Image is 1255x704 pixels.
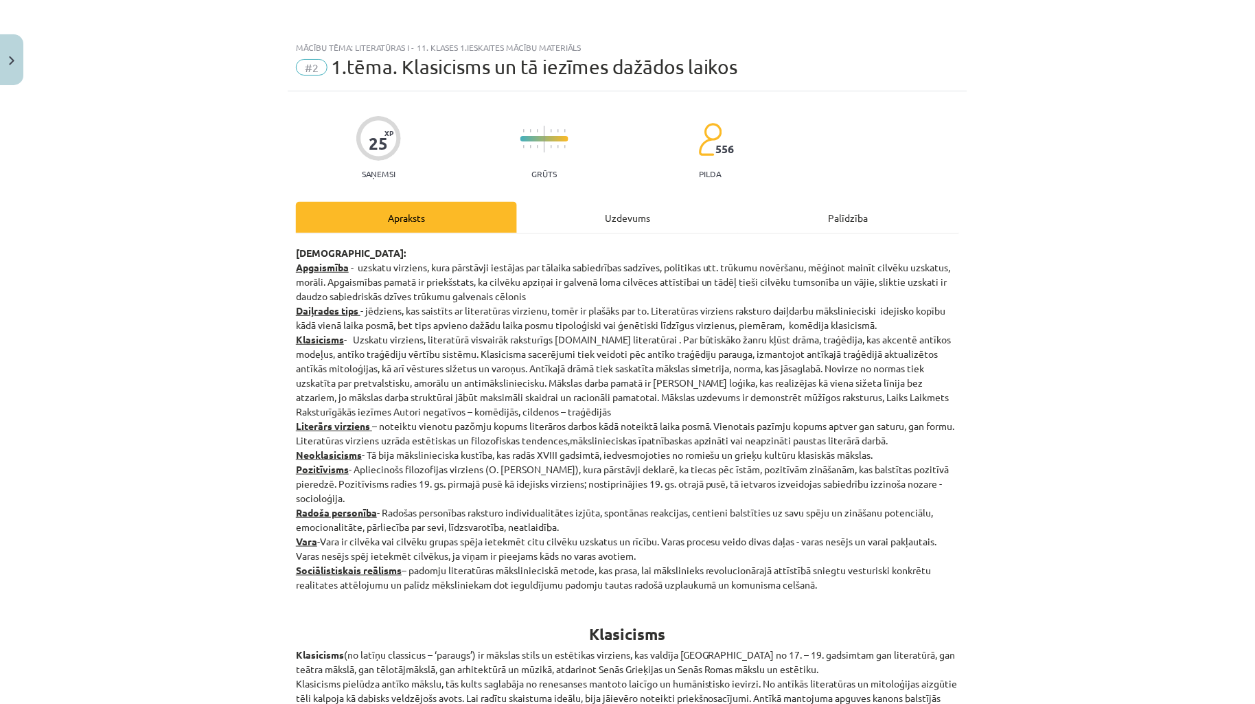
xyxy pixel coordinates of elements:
[296,463,349,475] strong: Pozitīvisms
[296,304,358,317] strong: Daiļrades tips
[523,129,525,133] img: icon-short-line-57e1e144782c952c97e751825c79c345078a6d821885a25fce030b3d8c18986b.svg
[296,261,349,273] u: Apgaismība
[296,202,517,233] div: Apraksts
[296,535,317,547] strong: Vara
[356,169,401,179] p: Saņemsi
[296,420,370,432] strong: Literārs virziens
[369,134,389,153] div: 25
[296,247,406,259] strong: [DEMOGRAPHIC_DATA]:
[331,56,738,78] span: 1.tēma. Klasicisms un tā iezīmes dažādos laikos
[564,145,566,148] img: icon-short-line-57e1e144782c952c97e751825c79c345078a6d821885a25fce030b3d8c18986b.svg
[296,59,327,76] span: #2
[537,129,538,133] img: icon-short-line-57e1e144782c952c97e751825c79c345078a6d821885a25fce030b3d8c18986b.svg
[384,129,393,137] span: XP
[296,333,344,345] strong: Klasicisms
[9,56,14,65] img: icon-close-lesson-0947bae3869378f0d4975bcd49f059093ad1ed9edebbc8119c70593378902aed.svg
[544,126,545,152] img: icon-long-line-d9ea69661e0d244f92f715978eff75569469978d946b2353a9bb055b3ed8787d.svg
[564,129,566,133] img: icon-short-line-57e1e144782c952c97e751825c79c345078a6d821885a25fce030b3d8c18986b.svg
[738,202,959,233] div: Palīdzība
[551,145,552,148] img: icon-short-line-57e1e144782c952c97e751825c79c345078a6d821885a25fce030b3d8c18986b.svg
[296,506,377,519] strong: Radoša personība
[698,122,722,157] img: students-c634bb4e5e11cddfef0936a35e636f08e4e9abd3cc4e673bd6f9a4125e45ecb1.svg
[700,169,722,179] p: pilda
[296,648,344,661] strong: Klasicisms
[530,129,531,133] img: icon-short-line-57e1e144782c952c97e751825c79c345078a6d821885a25fce030b3d8c18986b.svg
[296,43,959,52] div: Mācību tēma: Literatūras i - 11. klases 1.ieskaites mācību materiāls
[296,448,362,461] strong: Neoklasicisms
[296,246,959,592] p: - uzskatu virziens, kura pārstāvji iestājas par tālaika sabiedrības sadzīves, politikas utt. trūk...
[537,145,538,148] img: icon-short-line-57e1e144782c952c97e751825c79c345078a6d821885a25fce030b3d8c18986b.svg
[557,145,559,148] img: icon-short-line-57e1e144782c952c97e751825c79c345078a6d821885a25fce030b3d8c18986b.svg
[590,624,666,644] b: Klasicisms
[523,145,525,148] img: icon-short-line-57e1e144782c952c97e751825c79c345078a6d821885a25fce030b3d8c18986b.svg
[551,129,552,133] img: icon-short-line-57e1e144782c952c97e751825c79c345078a6d821885a25fce030b3d8c18986b.svg
[296,564,402,576] strong: Sociālistiskais reālisms
[557,129,559,133] img: icon-short-line-57e1e144782c952c97e751825c79c345078a6d821885a25fce030b3d8c18986b.svg
[532,169,557,179] p: Grūts
[715,143,734,155] span: 556
[517,202,738,233] div: Uzdevums
[530,145,531,148] img: icon-short-line-57e1e144782c952c97e751825c79c345078a6d821885a25fce030b3d8c18986b.svg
